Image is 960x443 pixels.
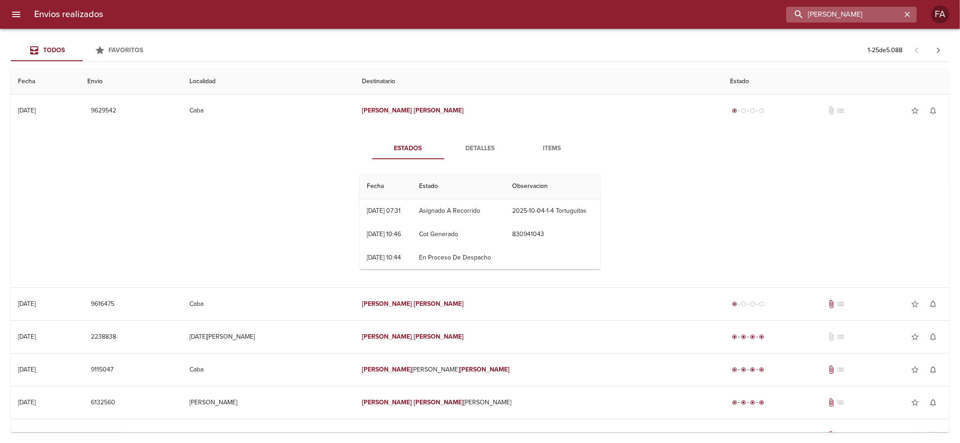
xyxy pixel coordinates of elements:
[522,143,583,154] span: Items
[827,431,836,440] span: Tiene documentos adjuntos
[906,102,924,120] button: Agregar a favoritos
[730,300,766,309] div: Generado
[750,334,755,340] span: radio_button_checked
[759,108,764,113] span: radio_button_unchecked
[732,367,737,372] span: radio_button_checked
[750,108,755,113] span: radio_button_unchecked
[412,199,505,223] td: Asignado A Recorrido
[505,174,600,199] th: Observacion
[759,301,764,307] span: radio_button_unchecked
[741,301,746,307] span: radio_button_unchecked
[836,332,845,341] span: No tiene pedido asociado
[505,199,600,223] td: 2025-10-04-1-4 Tortuguitas
[11,69,80,94] th: Fecha
[730,398,766,407] div: Entregado
[91,331,116,343] span: 2238838
[182,321,355,353] td: [DATE][PERSON_NAME]
[730,365,766,374] div: Entregado
[5,4,27,25] button: menu
[928,40,949,61] span: Pagina siguiente
[182,386,355,419] td: [PERSON_NAME]
[362,431,412,439] em: [PERSON_NAME]
[931,5,949,23] div: FA
[906,328,924,346] button: Agregar a favoritos
[730,106,766,115] div: Generado
[505,223,600,246] td: 830941043
[928,431,937,440] span: notifications_none
[362,398,412,406] em: [PERSON_NAME]
[750,367,755,372] span: radio_button_checked
[928,398,937,407] span: notifications_none
[928,365,937,374] span: notifications_none
[906,361,924,379] button: Agregar a favoritos
[18,300,36,308] div: [DATE]
[414,398,464,406] em: [PERSON_NAME]
[910,106,919,115] span: star_border
[372,138,588,159] div: Tabs detalle de guia
[87,362,117,378] button: 9115047
[412,223,505,246] td: Cot Generado
[928,332,937,341] span: notifications_none
[362,300,412,308] em: [PERSON_NAME]
[732,108,737,113] span: radio_button_checked
[362,333,412,340] em: [PERSON_NAME]
[924,102,942,120] button: Activar notificaciones
[759,367,764,372] span: radio_button_checked
[723,69,949,94] th: Estado
[906,295,924,313] button: Agregar a favoritos
[732,301,737,307] span: radio_button_checked
[360,174,600,269] table: Tabla de seguimiento
[18,431,36,439] div: [DATE]
[378,143,439,154] span: Estados
[786,7,901,22] input: buscar
[355,386,723,419] td: [PERSON_NAME]
[827,365,836,374] span: Tiene documentos adjuntos
[18,398,36,406] div: [DATE]
[732,334,737,340] span: radio_button_checked
[836,300,845,309] span: No tiene pedido asociado
[87,394,119,411] button: 6132560
[827,332,836,341] span: No tiene documentos adjuntos
[732,400,737,405] span: radio_button_checked
[759,334,764,340] span: radio_button_checked
[87,329,120,345] button: 2238838
[910,365,919,374] span: star_border
[182,288,355,320] td: Caba
[730,431,766,440] div: Entregado
[906,394,924,412] button: Agregar a favoritos
[741,334,746,340] span: radio_button_checked
[367,254,401,261] div: [DATE] 10:44
[836,398,845,407] span: No tiene pedido asociado
[367,230,401,238] div: [DATE] 10:46
[730,332,766,341] div: Entregado
[910,300,919,309] span: star_border
[827,300,836,309] span: Tiene documentos adjuntos
[182,69,355,94] th: Localidad
[414,107,464,114] em: [PERSON_NAME]
[836,431,845,440] span: No tiene pedido asociado
[87,103,120,119] button: 9629542
[43,46,65,54] span: Todos
[928,106,937,115] span: notifications_none
[414,333,464,340] em: [PERSON_NAME]
[931,5,949,23] div: Abrir información de usuario
[11,40,155,61] div: Tabs Envios
[928,300,937,309] span: notifications_none
[18,333,36,340] div: [DATE]
[741,367,746,372] span: radio_button_checked
[836,365,845,374] span: No tiene pedido asociado
[910,398,919,407] span: star_border
[362,366,412,373] em: [PERSON_NAME]
[414,431,464,439] em: [PERSON_NAME]
[827,398,836,407] span: Tiene documentos adjuntos
[362,107,412,114] em: [PERSON_NAME]
[80,69,183,94] th: Envio
[924,394,942,412] button: Activar notificaciones
[750,400,755,405] span: radio_button_checked
[924,361,942,379] button: Activar notificaciones
[18,366,36,373] div: [DATE]
[91,299,114,310] span: 9616475
[91,105,116,116] span: 9629542
[910,332,919,341] span: star_border
[109,46,144,54] span: Favoritos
